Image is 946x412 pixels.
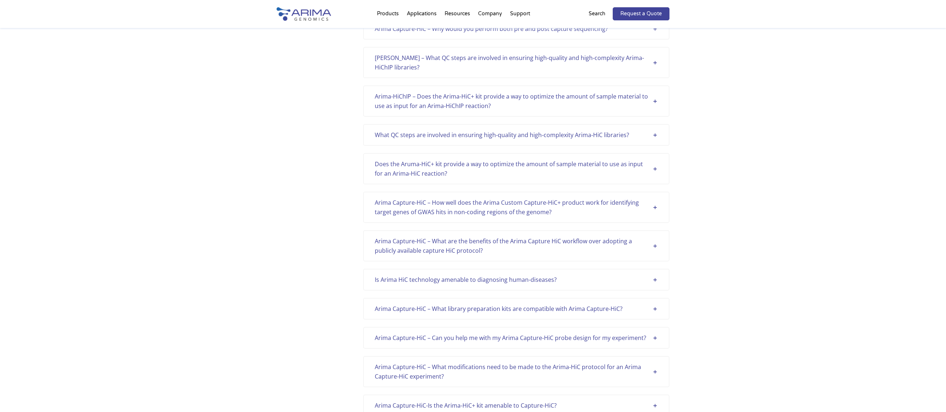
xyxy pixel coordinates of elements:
div: Arima Capture-HiC – Why would you perform both pre and post capture sequencing? [375,24,658,33]
div: Arima Capture-HiC – What modifications need to be made to the Arima-HiC protocol for an Arima Cap... [375,362,658,381]
a: Request a Quote [613,7,669,20]
div: Arima-HiChIP – Does the Arima-HiC+ kit provide a way to optimize the amount of sample material to... [375,92,658,111]
div: Does the Aruma-HiC+ kit provide a way to optimize the amount of sample material to use as input f... [375,159,658,178]
div: Is Arima HiC technology amenable to diagnosing human-diseases? [375,275,658,284]
div: [PERSON_NAME] – What QC steps are involved in ensuring high-quality and high-complexity Arima-HiC... [375,53,658,72]
img: Arima-Genomics-logo [277,7,331,21]
div: Arima Capture-HiC-Is the Arima-HiC+ kit amenable to Capture-HiC? [375,401,658,410]
div: Arima Capture-HiC – What library preparation kits are compatible with Arima Capture-HiC? [375,304,658,313]
div: Arima Capture-HiC – What are the benefits of the Arima Capture HiC workflow over adopting a publi... [375,236,658,255]
div: Arima Capture-HiC – Can you help me with my Arima Capture-HiC probe design for my experiment? [375,333,658,343]
div: What QC steps are involved in ensuring high-quality and high-complexity Arima-HiC libraries? [375,130,658,140]
div: Arima Capture-HiC – How well does the Arima Custom Capture-HiC+ product work for identifying targ... [375,198,658,217]
p: Search [589,9,605,19]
